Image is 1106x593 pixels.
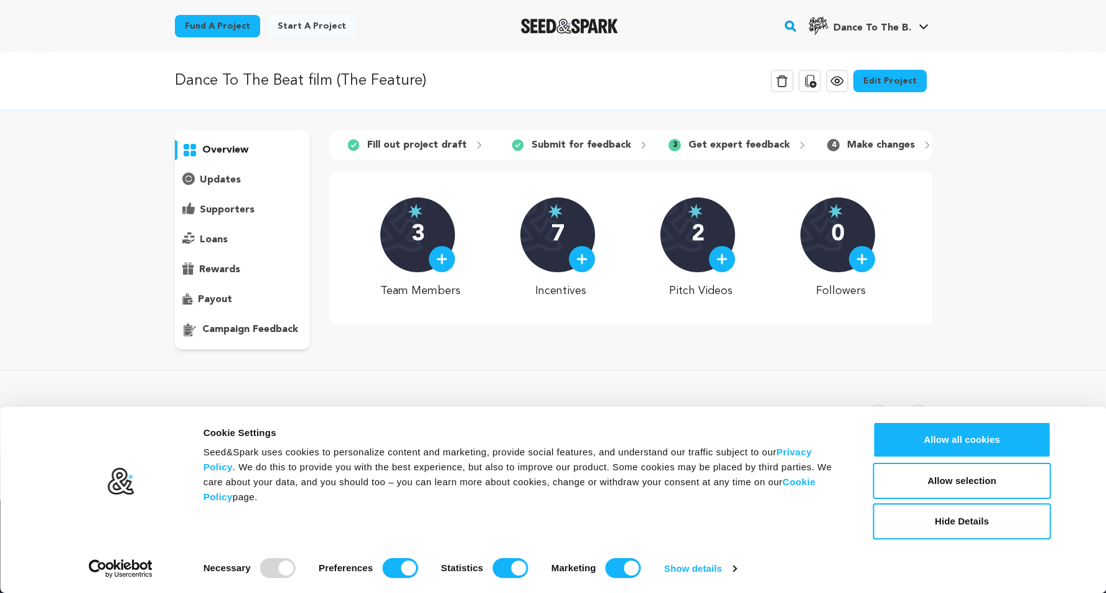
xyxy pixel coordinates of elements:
[873,422,1051,458] button: Allow all cookies
[367,138,467,153] p: Fill out project draft
[436,254,448,265] img: plus.svg
[806,13,931,39] span: Dance To The B.'s Profile
[847,138,915,153] p: Make changes
[551,222,565,247] p: 7
[832,222,845,247] p: 0
[200,173,241,187] p: updates
[175,260,311,280] button: rewards
[175,70,426,92] p: Dance To The Beat film (The Feature)
[198,292,232,307] p: payout
[806,13,931,36] a: Dance To The B.'s Profile
[520,282,601,300] p: Incentives
[175,230,311,250] button: loans
[521,19,619,34] a: Seed&Spark Homepage
[175,170,311,190] button: updates
[873,463,1051,499] button: Allow selection
[175,200,311,220] button: supporters
[808,16,911,36] div: Dance To The B.'s Profile
[532,138,631,153] p: Submit for feedback
[200,232,228,247] p: loans
[800,282,881,300] p: Followers
[833,23,911,33] span: Dance To The B.
[204,562,251,573] strong: Necessary
[175,405,299,427] h5: Other Campaigns
[668,139,681,151] span: 3
[576,254,588,265] img: plus.svg
[521,19,619,34] img: Seed&Spark Logo Dark Mode
[660,282,741,300] p: Pitch Videos
[551,562,596,573] strong: Marketing
[873,503,1051,539] button: Hide Details
[200,202,255,217] p: supporters
[66,559,175,578] a: Usercentrics Cookiebot - opens in a new window
[691,222,705,247] p: 2
[175,140,311,160] button: overview
[380,282,461,300] p: Team Members
[853,70,927,92] a: Edit Project
[441,562,484,573] strong: Statistics
[204,445,845,505] div: Seed&Spark uses cookies to personalize content and marketing, provide social features, and unders...
[411,222,424,247] p: 3
[319,562,373,573] strong: Preferences
[688,138,790,153] p: Get expert feedback
[175,290,311,310] button: payout
[175,15,260,37] a: Fund a project
[827,139,840,151] span: 4
[664,559,736,578] a: Show details
[204,425,845,440] div: Cookie Settings
[202,322,298,337] p: campaign feedback
[716,254,728,265] img: plus.svg
[175,320,311,339] button: campaign feedback
[199,262,240,277] p: rewards
[106,467,134,496] img: logo
[856,254,868,265] img: plus.svg
[202,143,248,158] p: overview
[268,15,356,37] a: Start a project
[808,16,828,36] img: 7917ad322421f828.png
